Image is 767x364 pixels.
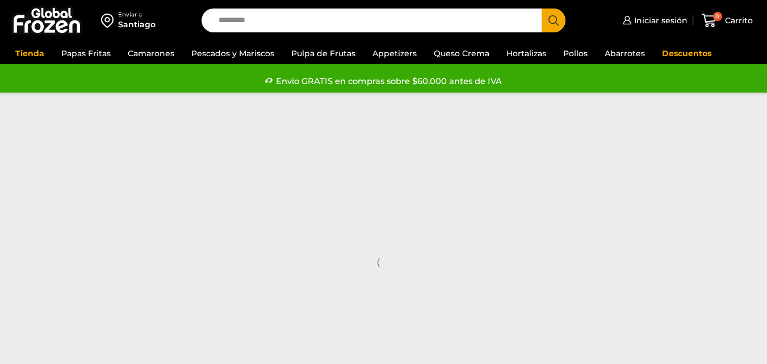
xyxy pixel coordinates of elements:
[10,43,50,64] a: Tienda
[713,12,722,21] span: 0
[56,43,116,64] a: Papas Fritas
[699,7,756,34] a: 0 Carrito
[286,43,361,64] a: Pulpa de Frutas
[186,43,280,64] a: Pescados y Mariscos
[656,43,717,64] a: Descuentos
[501,43,552,64] a: Hortalizas
[722,15,753,26] span: Carrito
[367,43,422,64] a: Appetizers
[118,19,156,30] div: Santiago
[101,11,118,30] img: address-field-icon.svg
[620,9,688,32] a: Iniciar sesión
[428,43,495,64] a: Queso Crema
[599,43,651,64] a: Abarrotes
[631,15,688,26] span: Iniciar sesión
[118,11,156,19] div: Enviar a
[558,43,593,64] a: Pollos
[542,9,565,32] button: Search button
[122,43,180,64] a: Camarones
